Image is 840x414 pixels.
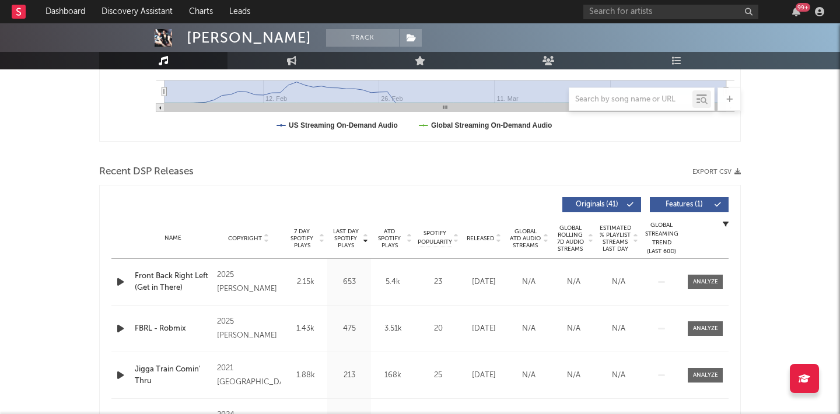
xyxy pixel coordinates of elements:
div: N/A [509,276,548,288]
div: N/A [554,370,593,381]
span: 7 Day Spotify Plays [286,228,317,249]
text: Global Streaming On-Demand Audio [431,121,552,129]
div: N/A [599,276,638,288]
div: 20 [418,323,459,335]
div: 168k [374,370,412,381]
div: 213 [330,370,368,381]
div: 653 [330,276,368,288]
div: [PERSON_NAME] [187,29,311,47]
span: Recent DSP Releases [99,165,194,179]
span: Estimated % Playlist Streams Last Day [599,224,631,252]
a: Front Back Right Left (Get in There) [135,271,211,293]
span: Spotify Popularity [418,229,452,247]
div: [DATE] [464,276,503,288]
span: Features ( 1 ) [657,201,711,208]
div: N/A [509,323,548,335]
div: N/A [554,323,593,335]
a: Jigga Train Comin' Thru [135,364,211,387]
div: 5.4k [374,276,412,288]
div: 3.51k [374,323,412,335]
span: Global Rolling 7D Audio Streams [554,224,586,252]
div: N/A [599,323,638,335]
a: FBRL - Robmix [135,323,211,335]
button: Track [326,29,399,47]
div: 2.15k [286,276,324,288]
button: Features(1) [650,197,729,212]
span: Last Day Spotify Plays [330,228,361,249]
div: 23 [418,276,459,288]
div: [DATE] [464,370,503,381]
span: Released [467,235,494,242]
div: N/A [509,370,548,381]
input: Search by song name or URL [569,95,692,104]
div: 99 + [796,3,810,12]
button: Originals(41) [562,197,641,212]
span: Originals ( 41 ) [570,201,624,208]
div: 2025 [PERSON_NAME] [217,268,281,296]
div: Global Streaming Trend (Last 60D) [644,221,679,256]
input: Search for artists [583,5,758,19]
div: N/A [599,370,638,381]
div: 475 [330,323,368,335]
div: 25 [418,370,459,381]
button: 99+ [792,7,800,16]
span: Global ATD Audio Streams [509,228,541,249]
text: US Streaming On-Demand Audio [289,121,398,129]
div: 1.88k [286,370,324,381]
div: Name [135,234,211,243]
span: ATD Spotify Plays [374,228,405,249]
button: Export CSV [692,169,741,176]
div: 2021 [GEOGRAPHIC_DATA] [217,362,281,390]
div: 2025 [PERSON_NAME] [217,315,281,343]
span: Copyright [228,235,262,242]
div: N/A [554,276,593,288]
div: [DATE] [464,323,503,335]
div: 1.43k [286,323,324,335]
